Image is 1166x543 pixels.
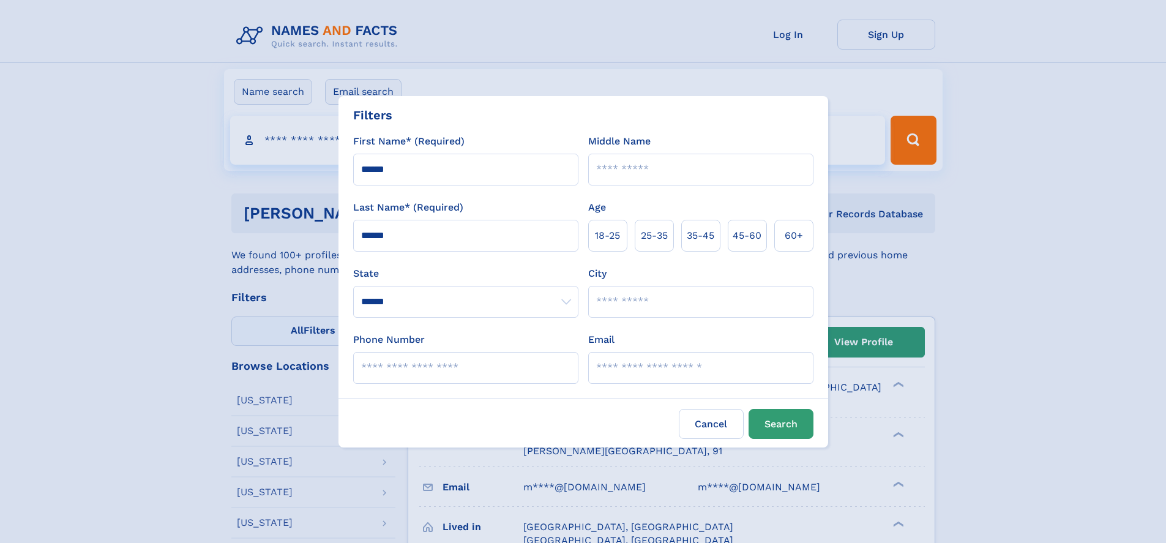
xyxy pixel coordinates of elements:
[785,228,803,243] span: 60+
[353,106,392,124] div: Filters
[353,134,465,149] label: First Name* (Required)
[353,200,463,215] label: Last Name* (Required)
[588,200,606,215] label: Age
[595,228,620,243] span: 18‑25
[687,228,714,243] span: 35‑45
[679,409,744,439] label: Cancel
[641,228,668,243] span: 25‑35
[588,332,615,347] label: Email
[588,266,607,281] label: City
[353,266,578,281] label: State
[733,228,761,243] span: 45‑60
[588,134,651,149] label: Middle Name
[353,332,425,347] label: Phone Number
[749,409,813,439] button: Search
